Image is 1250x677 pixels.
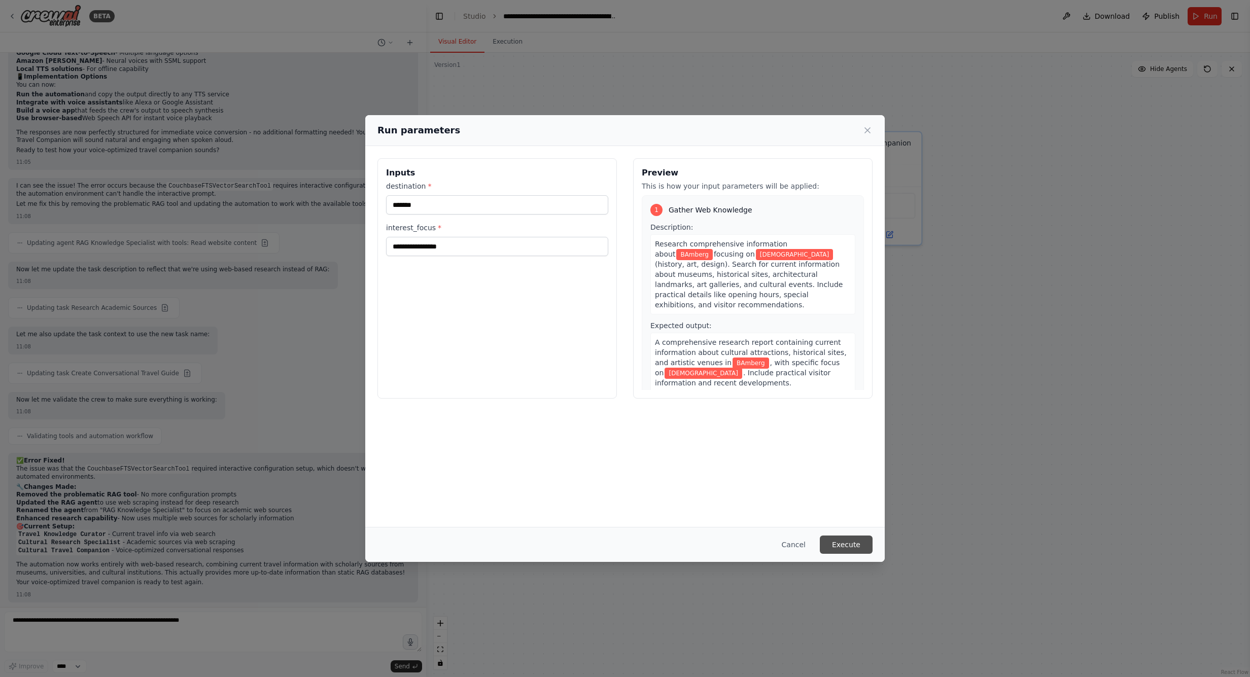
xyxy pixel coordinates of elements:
span: Gather Web Knowledge [669,205,752,215]
span: Variable: interest_focus [756,249,833,260]
span: focusing on [714,250,755,258]
h2: Run parameters [377,123,460,137]
span: Variable: destination [676,249,712,260]
span: Expected output: [650,322,712,330]
h3: Preview [642,167,864,179]
span: , with specific focus on [655,359,840,377]
label: interest_focus [386,223,608,233]
span: Variable: destination [733,358,769,369]
div: 1 [650,204,663,216]
p: This is how your input parameters will be applied: [642,181,864,191]
button: Execute [820,536,873,554]
span: . Include practical visitor information and recent developments. [655,369,830,387]
label: destination [386,181,608,191]
span: Variable: interest_focus [665,368,742,379]
h3: Inputs [386,167,608,179]
span: (history, art, design). Search for current information about museums, historical sites, architect... [655,260,843,309]
span: Description: [650,223,693,231]
span: Research comprehensive information about [655,240,787,258]
span: A comprehensive research report containing current information about cultural attractions, histor... [655,338,847,367]
button: Cancel [774,536,814,554]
